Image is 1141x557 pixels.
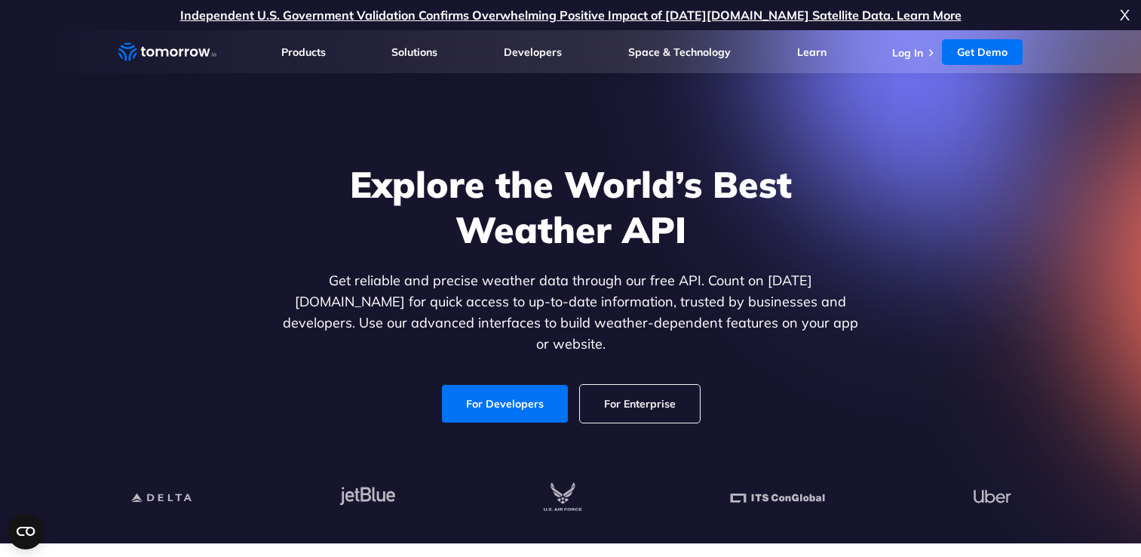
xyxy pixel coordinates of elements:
[504,45,562,59] a: Developers
[797,45,827,59] a: Learn
[892,46,923,60] a: Log In
[580,385,700,423] a: For Enterprise
[280,270,862,355] p: Get reliable and precise weather data through our free API. Count on [DATE][DOMAIN_NAME] for quic...
[628,45,731,59] a: Space & Technology
[280,162,862,252] h1: Explore the World’s Best Weather API
[118,41,216,63] a: Home link
[391,45,437,59] a: Solutions
[281,45,326,59] a: Products
[442,385,568,423] a: For Developers
[8,513,44,549] button: Open CMP widget
[942,39,1023,65] a: Get Demo
[180,8,962,23] a: Independent U.S. Government Validation Confirms Overwhelming Positive Impact of [DATE][DOMAIN_NAM...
